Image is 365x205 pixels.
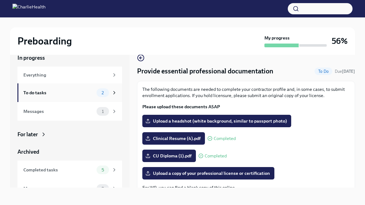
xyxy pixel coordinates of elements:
[142,86,350,99] p: The following documents are needed to complete your contractor profile and, in some cases, to sub...
[17,161,122,179] a: Completed tasks5
[23,185,94,192] div: Messages
[12,4,45,14] img: CharlieHealth
[17,148,122,156] a: Archived
[147,135,201,142] span: Clinical Resume (4).pdf
[142,167,274,179] label: Upload a copy of your professional license or certification
[17,131,38,138] div: For later
[147,118,287,124] span: Upload a headshot (white background, similar to passport photo)
[17,131,122,138] a: For later
[142,184,350,191] p: For W9, you can find a blank copy of this online.
[98,109,107,114] span: 1
[142,115,291,127] label: Upload a headshot (white background, similar to passport photo)
[98,91,107,95] span: 2
[98,168,108,172] span: 5
[17,54,122,62] a: In progress
[142,132,205,145] label: Clinical Resume (4).pdf
[23,72,109,78] div: Everything
[23,166,94,173] div: Completed tasks
[332,35,348,47] h3: 56%
[205,154,227,158] span: Completed
[147,153,192,159] span: CU Diploma (1).pdf
[142,150,196,162] label: CU Diploma (1).pdf
[214,136,236,141] span: Completed
[17,67,122,83] a: Everything
[335,69,355,74] span: Due
[23,89,94,96] div: To do tasks
[17,179,122,198] a: Messages0
[315,69,332,74] span: To Do
[97,186,108,191] span: 0
[147,170,270,176] span: Upload a copy of your professional license or certification
[23,108,94,115] div: Messages
[17,102,122,121] a: Messages1
[17,35,72,47] h2: Preboarding
[17,83,122,102] a: To do tasks2
[137,67,273,76] h4: Provide essential professional documentation
[264,35,290,41] strong: My progress
[342,69,355,74] strong: [DATE]
[142,104,220,109] strong: Please upload these documents ASAP
[335,68,355,74] span: September 16th, 2025 09:00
